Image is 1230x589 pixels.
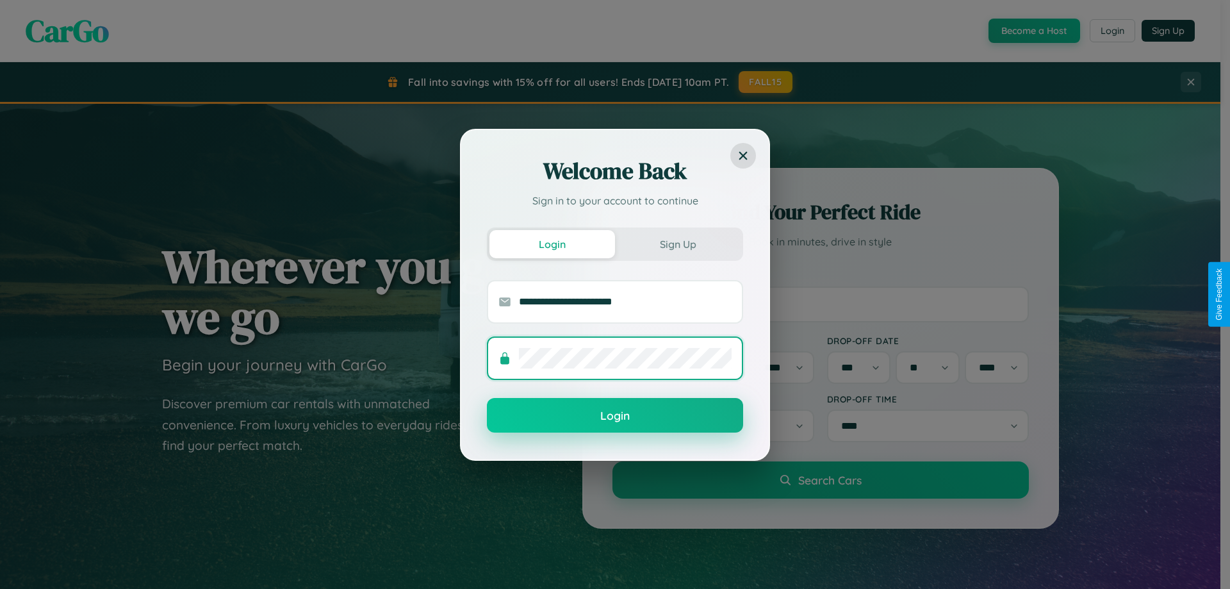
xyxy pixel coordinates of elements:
button: Login [487,398,743,433]
div: Give Feedback [1215,269,1224,320]
p: Sign in to your account to continue [487,193,743,208]
button: Login [489,230,615,258]
h2: Welcome Back [487,156,743,187]
button: Sign Up [615,230,741,258]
